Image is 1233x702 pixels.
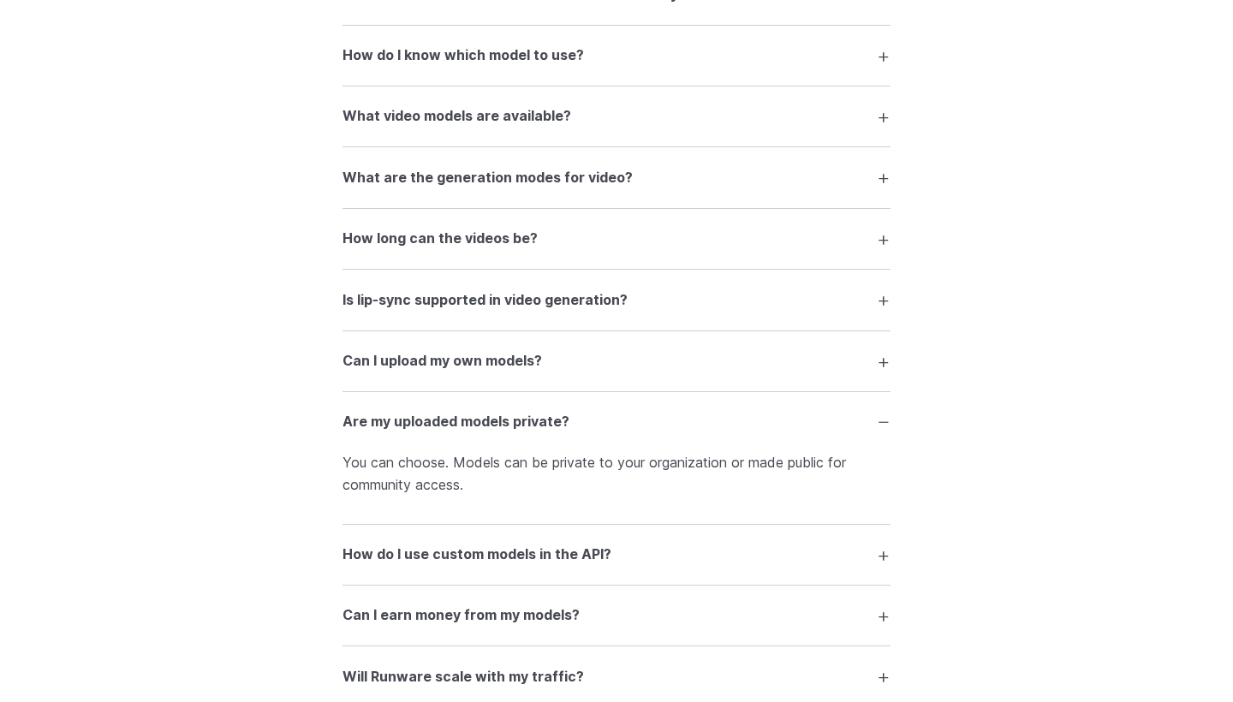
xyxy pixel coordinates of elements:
summary: What are the generation modes for video? [342,161,890,193]
h3: What video models are available? [342,105,571,128]
summary: How do I know which model to use? [342,39,890,72]
h3: Can I earn money from my models? [342,604,580,627]
summary: How do I use custom models in the API? [342,538,890,571]
h3: Can I upload my own models? [342,350,542,372]
summary: Can I earn money from my models? [342,599,890,632]
h3: How long can the videos be? [342,228,538,250]
summary: What video models are available? [342,100,890,133]
summary: Will Runware scale with my traffic? [342,660,890,693]
p: You can choose. Models can be private to your organization or made public for community access. [342,452,890,496]
h3: Will Runware scale with my traffic? [342,666,584,688]
h3: Are my uploaded models private? [342,411,569,433]
summary: Is lip-sync supported in video generation? [342,283,890,316]
summary: Are my uploaded models private? [342,406,890,438]
h3: Is lip-sync supported in video generation? [342,289,628,312]
h3: What are the generation modes for video? [342,167,633,189]
summary: Can I upload my own models? [342,345,890,378]
h3: How do I use custom models in the API? [342,544,611,566]
summary: How long can the videos be? [342,223,890,255]
h3: How do I know which model to use? [342,45,584,67]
